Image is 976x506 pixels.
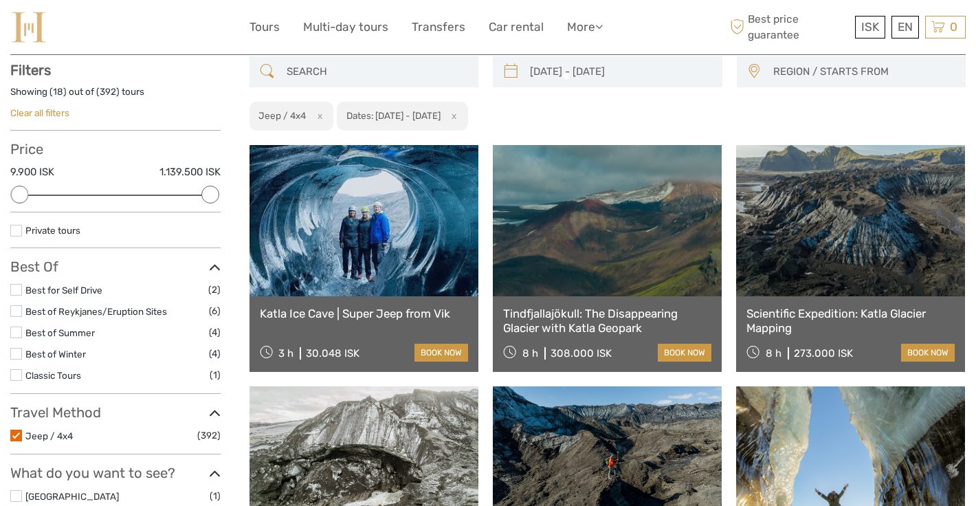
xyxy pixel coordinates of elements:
img: 975-fd72f77c-0a60-4403-8c23-69ec0ff557a4_logo_small.jpg [10,10,47,44]
div: EN [891,16,919,38]
span: (4) [209,324,221,340]
span: Best price guarantee [727,12,852,42]
a: Clear all filters [10,107,69,118]
span: 8 h [766,347,781,360]
a: Katla Ice Cave | Super Jeep from Vik [260,307,468,320]
strong: Filters [10,62,51,78]
a: Best of Winter [25,349,86,360]
a: Multi-day tours [303,17,388,37]
h2: Jeep / 4x4 [258,110,306,121]
input: SELECT DATES [524,60,716,84]
div: 308.000 ISK [551,347,612,360]
a: Best of Reykjanes/Eruption Sites [25,306,167,317]
button: x [308,109,326,123]
a: Jeep / 4x4 [25,430,73,441]
a: Best for Self Drive [25,285,102,296]
div: 30.048 ISK [306,347,359,360]
span: 8 h [522,347,538,360]
a: Car rental [489,17,544,37]
a: book now [414,344,468,362]
button: REGION / STARTS FROM [767,60,960,83]
div: 273.000 ISK [794,347,853,360]
button: x [443,109,461,123]
label: 18 [53,85,63,98]
a: More [567,17,603,37]
h3: What do you want to see? [10,465,221,481]
div: Showing ( ) out of ( ) tours [10,85,221,107]
span: 0 [948,20,960,34]
span: (1) [210,367,221,383]
a: Transfers [412,17,465,37]
p: We're away right now. Please check back later! [19,24,155,35]
a: Tindfjallajökull: The Disappearing Glacier with Katla Geopark [503,307,711,335]
span: (4) [209,346,221,362]
a: book now [901,344,955,362]
a: Best of Summer [25,327,95,338]
span: ISK [861,20,879,34]
a: book now [658,344,711,362]
h3: Best Of [10,258,221,275]
label: 392 [100,85,116,98]
a: Tours [249,17,280,37]
span: (1) [210,488,221,504]
button: Open LiveChat chat widget [158,21,175,38]
span: (392) [197,428,221,443]
a: Scientific Expedition: Katla Glacier Mapping [746,307,955,335]
a: [GEOGRAPHIC_DATA] [25,491,119,502]
h3: Travel Method [10,404,221,421]
span: (2) [208,282,221,298]
span: (6) [209,303,221,319]
a: Private tours [25,225,80,236]
h2: Dates: [DATE] - [DATE] [346,110,441,121]
a: Classic Tours [25,370,81,381]
span: 3 h [278,347,293,360]
label: 9.900 ISK [10,165,54,179]
label: 1.139.500 ISK [159,165,221,179]
h3: Price [10,141,221,157]
input: SEARCH [281,60,472,84]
